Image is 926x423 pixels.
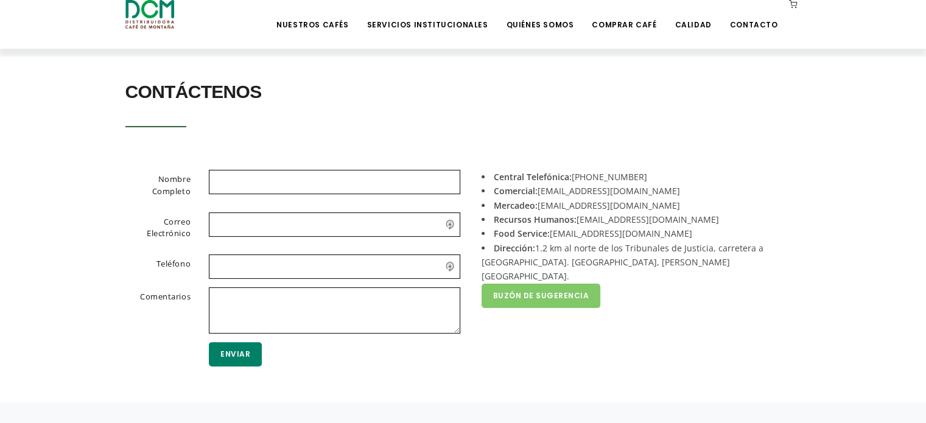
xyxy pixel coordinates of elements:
li: [PHONE_NUMBER] [482,170,792,184]
strong: Mercadeo: [494,200,538,211]
strong: Central Telefónica: [494,171,572,183]
li: [EMAIL_ADDRESS][DOMAIN_NAME] [482,198,792,212]
label: Nombre Completo [110,170,200,201]
li: [EMAIL_ADDRESS][DOMAIN_NAME] [482,226,792,240]
a: Buzón de Sugerencia [482,284,601,308]
li: [EMAIL_ADDRESS][DOMAIN_NAME] [482,184,792,198]
strong: Food Service: [494,228,550,239]
strong: Recursos Humanos: [494,214,577,225]
a: Calidad [667,1,718,30]
strong: Dirección: [494,242,535,254]
label: Comentarios [110,287,200,331]
a: Nuestros Cafés [269,1,356,30]
label: Teléfono [110,254,200,276]
h2: Contáctenos [125,75,801,109]
a: Servicios Institucionales [359,1,495,30]
li: 1.2 km al norte de los Tribunales de Justicia, carretera a [GEOGRAPHIC_DATA]. [GEOGRAPHIC_DATA], ... [482,241,792,284]
a: Quiénes Somos [499,1,581,30]
strong: Comercial: [494,185,538,197]
button: Enviar [209,342,262,366]
a: Comprar Café [584,1,664,30]
li: [EMAIL_ADDRESS][DOMAIN_NAME] [482,212,792,226]
label: Correo Electrónico [110,212,200,244]
a: Contacto [723,1,785,30]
